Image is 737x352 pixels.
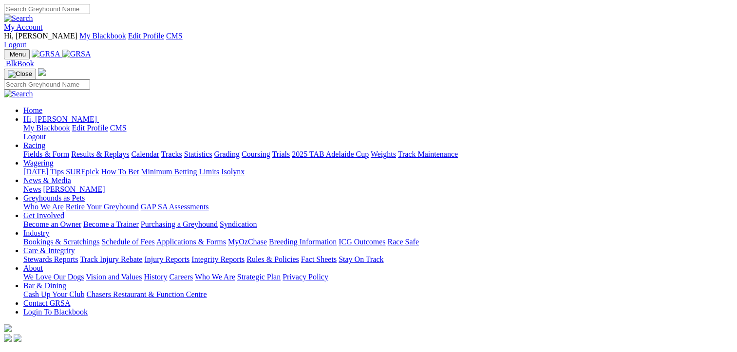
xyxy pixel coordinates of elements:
[269,238,337,246] a: Breeding Information
[23,246,75,255] a: Care & Integrity
[398,150,458,158] a: Track Maintenance
[301,255,337,263] a: Fact Sheets
[4,79,90,90] input: Search
[86,290,207,298] a: Chasers Restaurant & Function Centre
[4,4,90,14] input: Search
[23,132,46,141] a: Logout
[101,238,154,246] a: Schedule of Fees
[220,220,257,228] a: Syndication
[242,150,270,158] a: Coursing
[23,229,49,237] a: Industry
[161,150,182,158] a: Tracks
[128,32,164,40] a: Edit Profile
[23,203,64,211] a: Who We Are
[156,238,226,246] a: Applications & Forms
[101,167,139,176] a: How To Bet
[23,290,84,298] a: Cash Up Your Club
[23,238,99,246] a: Bookings & Scratchings
[144,255,189,263] a: Injury Reports
[191,255,245,263] a: Integrity Reports
[23,141,45,149] a: Racing
[4,32,77,40] span: Hi, [PERSON_NAME]
[228,238,267,246] a: MyOzChase
[66,203,139,211] a: Retire Your Greyhound
[32,50,60,58] img: GRSA
[4,324,12,332] img: logo-grsa-white.png
[23,167,733,176] div: Wagering
[10,51,26,58] span: Menu
[23,299,70,307] a: Contact GRSA
[23,255,78,263] a: Stewards Reports
[23,255,733,264] div: Care & Integrity
[23,185,733,194] div: News & Media
[283,273,328,281] a: Privacy Policy
[4,90,33,98] img: Search
[23,273,84,281] a: We Love Our Dogs
[339,255,383,263] a: Stay On Track
[141,167,219,176] a: Minimum Betting Limits
[8,70,32,78] img: Close
[184,150,212,158] a: Statistics
[23,150,733,159] div: Racing
[71,150,129,158] a: Results & Replays
[23,106,42,114] a: Home
[23,264,43,272] a: About
[23,167,64,176] a: [DATE] Tips
[14,334,21,342] img: twitter.svg
[292,150,369,158] a: 2025 TAB Adelaide Cup
[246,255,299,263] a: Rules & Policies
[23,273,733,281] div: About
[23,115,99,123] a: Hi, [PERSON_NAME]
[387,238,418,246] a: Race Safe
[23,220,733,229] div: Get Involved
[166,32,183,40] a: CMS
[6,59,34,68] span: BlkBook
[62,50,91,58] img: GRSA
[4,32,733,49] div: My Account
[72,124,108,132] a: Edit Profile
[23,185,41,193] a: News
[4,23,43,31] a: My Account
[237,273,281,281] a: Strategic Plan
[339,238,385,246] a: ICG Outcomes
[195,273,235,281] a: Who We Are
[23,308,88,316] a: Login To Blackbook
[141,220,218,228] a: Purchasing a Greyhound
[23,115,97,123] span: Hi, [PERSON_NAME]
[23,220,81,228] a: Become an Owner
[4,49,30,59] button: Toggle navigation
[4,69,36,79] button: Toggle navigation
[23,194,85,202] a: Greyhounds as Pets
[4,59,34,68] a: BlkBook
[214,150,240,158] a: Grading
[23,290,733,299] div: Bar & Dining
[169,273,193,281] a: Careers
[4,334,12,342] img: facebook.svg
[272,150,290,158] a: Trials
[4,14,33,23] img: Search
[23,281,66,290] a: Bar & Dining
[371,150,396,158] a: Weights
[4,40,26,49] a: Logout
[23,176,71,185] a: News & Media
[23,150,69,158] a: Fields & Form
[221,167,245,176] a: Isolynx
[144,273,167,281] a: History
[66,167,99,176] a: SUREpick
[86,273,142,281] a: Vision and Values
[83,220,139,228] a: Become a Trainer
[38,68,46,76] img: logo-grsa-white.png
[23,238,733,246] div: Industry
[131,150,159,158] a: Calendar
[80,255,142,263] a: Track Injury Rebate
[23,159,54,167] a: Wagering
[141,203,209,211] a: GAP SA Assessments
[23,203,733,211] div: Greyhounds as Pets
[79,32,126,40] a: My Blackbook
[110,124,127,132] a: CMS
[23,124,70,132] a: My Blackbook
[23,211,64,220] a: Get Involved
[23,124,733,141] div: Hi, [PERSON_NAME]
[43,185,105,193] a: [PERSON_NAME]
